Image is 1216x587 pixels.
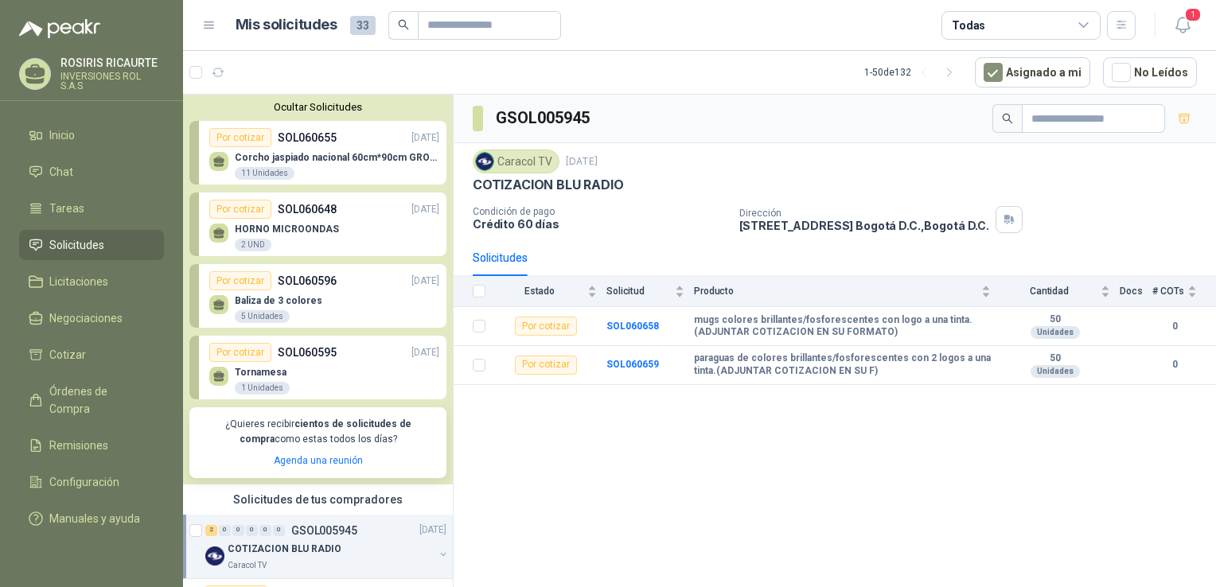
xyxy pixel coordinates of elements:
p: [STREET_ADDRESS] Bogotá D.C. , Bogotá D.C. [739,219,989,232]
a: Por cotizarSOL060655[DATE] Corcho jaspiado nacional 60cm*90cm GROSOR 8MM11 Unidades [189,121,446,185]
span: Licitaciones [49,273,108,290]
a: Negociaciones [19,303,164,333]
span: Remisiones [49,437,108,454]
div: 2 [205,525,217,536]
p: HORNO MICROONDAS [235,224,339,235]
div: Por cotizar [209,200,271,219]
b: paraguas de colores brillantes/fosforescentes con 2 logos a una tinta.(ADJUNTAR COTIZACION EN SU F) [694,352,991,377]
span: Estado [495,286,584,297]
div: Todas [952,17,985,34]
a: Solicitudes [19,230,164,260]
span: Órdenes de Compra [49,383,149,418]
a: Por cotizarSOL060596[DATE] Baliza de 3 colores5 Unidades [189,264,446,328]
p: GSOL005945 [291,525,357,536]
span: Cotizar [49,346,86,363]
a: Agenda una reunión [274,455,363,466]
p: Dirección [739,208,989,219]
a: SOL060659 [606,359,659,370]
button: Ocultar Solicitudes [189,101,446,113]
p: SOL060596 [278,272,337,290]
div: 0 [259,525,271,536]
span: 1 [1184,7,1202,22]
a: Tareas [19,193,164,224]
p: Baliza de 3 colores [235,295,322,306]
p: [DATE] [411,130,439,146]
p: ¿Quieres recibir como estas todos los días? [199,417,437,447]
span: Manuales y ayuda [49,510,140,527]
p: Condición de pago [473,206,727,217]
p: COTIZACION BLU RADIO [473,177,623,193]
div: 0 [246,525,258,536]
a: Por cotizarSOL060595[DATE] Tornamesa1 Unidades [189,336,446,399]
p: Corcho jaspiado nacional 60cm*90cm GROSOR 8MM [235,152,439,163]
a: Remisiones [19,430,164,461]
div: 2 UND [235,239,271,251]
b: mugs colores brillantes/fosforescentes con logo a una tinta.(ADJUNTAR COTIZACION EN SU FORMATO) [694,314,991,339]
span: Cantidad [1000,286,1097,297]
a: Manuales y ayuda [19,503,164,534]
div: 5 Unidades [235,310,290,323]
b: 50 [1000,352,1110,365]
div: 1 Unidades [235,382,290,395]
a: Chat [19,157,164,187]
span: Chat [49,163,73,181]
span: Solicitudes [49,236,104,254]
div: 0 [273,525,285,536]
button: 1 [1168,11,1197,40]
div: Por cotizar [209,271,271,290]
p: SOL060648 [278,200,337,218]
img: Logo peakr [19,19,100,38]
span: Negociaciones [49,309,123,327]
p: [DATE] [411,202,439,217]
p: INVERSIONES ROL S.A.S [60,72,164,91]
div: Solicitudes de tus compradores [183,484,453,515]
a: 2 0 0 0 0 0 GSOL005945[DATE] Company LogoCOTIZACION BLU RADIOCaracol TV [205,521,450,572]
div: Ocultar SolicitudesPor cotizarSOL060655[DATE] Corcho jaspiado nacional 60cm*90cm GROSOR 8MM11 Uni... [183,95,453,484]
span: # COTs [1152,286,1184,297]
a: Configuración [19,467,164,497]
div: Solicitudes [473,249,528,266]
button: Asignado a mi [975,57,1090,87]
div: Unidades [1031,365,1080,378]
span: search [1002,113,1013,124]
b: 0 [1152,319,1197,334]
b: cientos de solicitudes de compra [240,418,411,445]
th: Producto [694,276,1000,307]
span: Inicio [49,126,75,144]
div: Por cotizar [209,343,271,362]
p: [DATE] [411,274,439,289]
th: Docs [1120,276,1152,307]
th: Estado [495,276,606,307]
a: Licitaciones [19,266,164,297]
span: Tareas [49,200,84,217]
p: [DATE] [411,345,439,360]
th: Cantidad [1000,276,1120,307]
div: 1 - 50 de 132 [864,60,962,85]
span: Producto [694,286,978,297]
a: SOL060658 [606,321,659,332]
b: 50 [1000,313,1110,326]
p: COTIZACION BLU RADIO [228,542,341,557]
span: Solicitud [606,286,672,297]
div: Por cotizar [209,128,271,147]
div: 0 [219,525,231,536]
p: Crédito 60 días [473,217,727,231]
p: Tornamesa [235,367,290,378]
h3: GSOL005945 [496,106,592,130]
div: Por cotizar [515,317,577,336]
th: Solicitud [606,276,694,307]
div: Unidades [1031,326,1080,339]
span: search [398,19,409,30]
img: Company Logo [205,546,224,566]
h1: Mis solicitudes [236,14,337,37]
span: 33 [350,16,376,35]
th: # COTs [1152,276,1216,307]
span: Configuración [49,473,119,491]
div: Por cotizar [515,356,577,375]
button: No Leídos [1103,57,1197,87]
div: 0 [232,525,244,536]
a: Por cotizarSOL060648[DATE] HORNO MICROONDAS2 UND [189,192,446,256]
a: Cotizar [19,340,164,370]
